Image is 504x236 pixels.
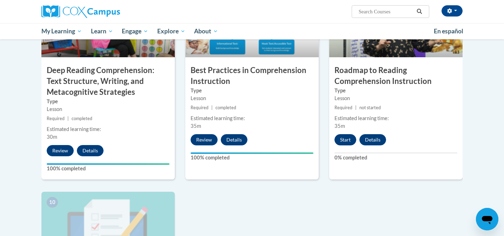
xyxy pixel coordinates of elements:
div: Lesson [47,105,170,113]
a: Explore [153,23,190,39]
span: About [194,27,218,35]
span: | [355,105,357,110]
span: 10 [47,197,58,208]
span: not started [359,105,381,110]
label: 100% completed [47,165,170,172]
span: 30m [47,134,57,140]
button: Review [47,145,74,156]
label: 100% completed [191,154,313,162]
div: Your progress [191,152,313,154]
h3: Best Practices in Comprehension Instruction [185,65,319,87]
a: Cox Campus [41,5,175,18]
button: Start [334,134,356,145]
a: My Learning [37,23,86,39]
span: My Learning [41,27,82,35]
span: completed [72,116,92,121]
span: | [67,116,69,121]
label: Type [191,87,313,94]
span: 35m [191,123,201,129]
div: Main menu [31,23,473,39]
div: Estimated learning time: [334,114,457,122]
div: Lesson [191,94,313,102]
span: En español [434,27,463,35]
label: Type [47,98,170,105]
button: Search [414,7,425,16]
a: Learn [86,23,118,39]
span: completed [215,105,236,110]
div: Your progress [47,163,170,165]
button: Details [221,134,247,145]
h3: Roadmap to Reading Comprehension Instruction [329,65,463,87]
a: About [190,23,223,39]
a: En español [429,24,468,39]
a: Engage [117,23,153,39]
button: Account Settings [442,5,463,17]
span: Explore [157,27,185,35]
button: Details [77,145,104,156]
span: Engage [122,27,148,35]
img: Cox Campus [41,5,120,18]
button: Review [191,134,218,145]
iframe: Button to launch messaging window [476,208,498,230]
span: Required [334,105,352,110]
label: Type [334,87,457,94]
span: | [211,105,213,110]
div: Lesson [334,94,457,102]
button: Details [359,134,386,145]
span: Required [191,105,208,110]
div: Estimated learning time: [47,125,170,133]
span: Learn [91,27,113,35]
span: Required [47,116,65,121]
div: Estimated learning time: [191,114,313,122]
input: Search Courses [358,7,414,16]
h3: Deep Reading Comprehension: Text Structure, Writing, and Metacognitive Strategies [41,65,175,97]
label: 0% completed [334,154,457,162]
span: 35m [334,123,345,129]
